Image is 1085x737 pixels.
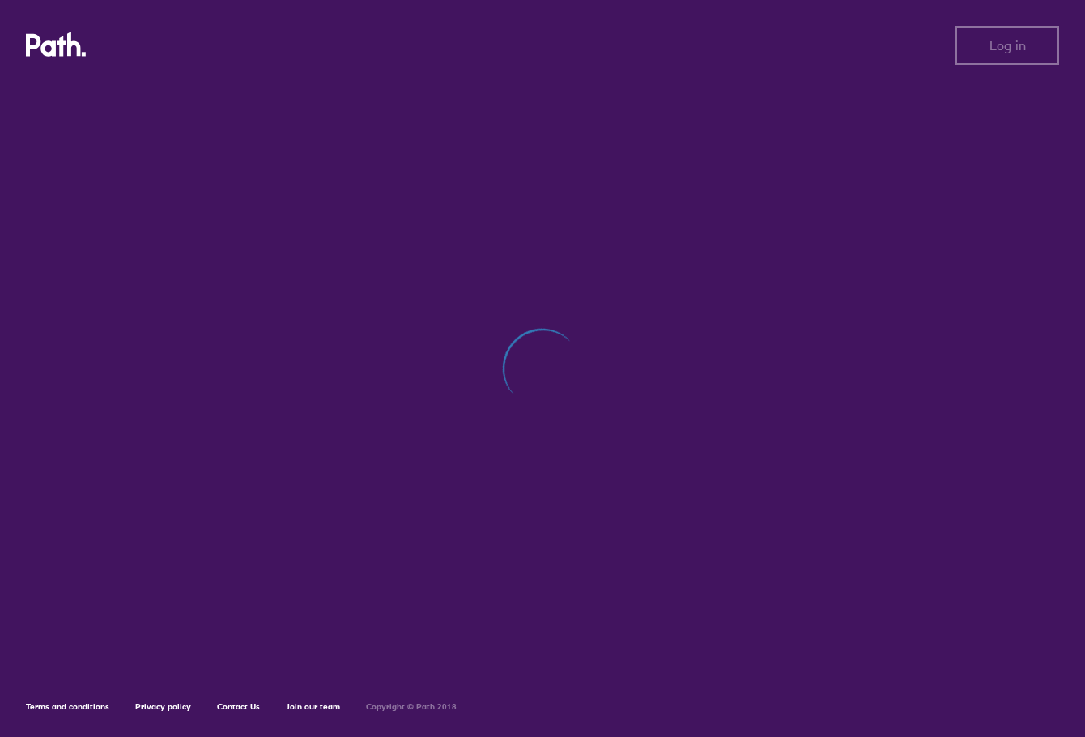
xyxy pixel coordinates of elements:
h6: Copyright © Path 2018 [366,702,457,712]
a: Join our team [286,701,340,712]
span: Log in [989,38,1026,53]
button: Log in [955,26,1059,65]
a: Contact Us [217,701,260,712]
a: Privacy policy [135,701,191,712]
a: Terms and conditions [26,701,109,712]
